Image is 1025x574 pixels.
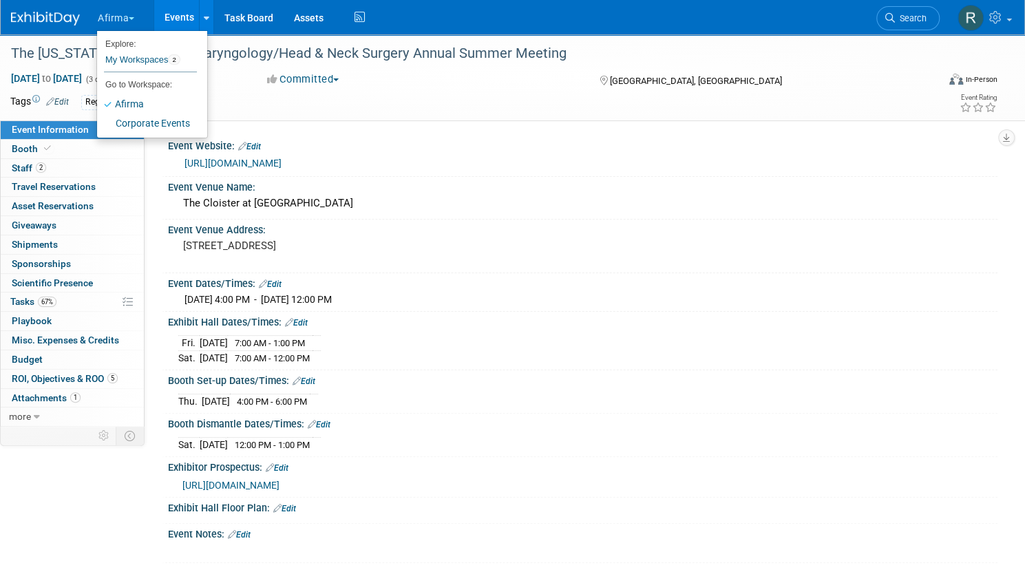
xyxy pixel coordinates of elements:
i: Booth reservation complete [44,145,51,152]
pre: [STREET_ADDRESS] [183,240,498,252]
a: Edit [293,376,315,386]
a: Giveaways [1,216,144,235]
span: Giveaways [12,220,56,231]
div: Exhibit Hall Floor Plan: [168,498,997,515]
span: 67% [38,297,56,307]
a: Misc. Expenses & Credits [1,331,144,350]
a: Scientific Presence [1,274,144,293]
span: [DATE] 4:00 PM - [DATE] 12:00 PM [184,294,332,305]
span: to [40,73,53,84]
span: (3 days) [85,75,114,84]
span: ROI, Objectives & ROO [12,373,118,384]
span: [DATE] [DATE] [10,72,83,85]
a: more [1,407,144,426]
div: In-Person [965,74,997,85]
td: Personalize Event Tab Strip [92,427,116,445]
span: 1 [70,392,81,403]
a: Edit [46,97,69,107]
a: Edit [259,279,282,289]
div: Event Venue Name: [168,177,997,194]
span: 2 [36,162,46,173]
span: Search [895,13,927,23]
span: Event Information [12,124,89,135]
span: Tasks [10,296,56,307]
a: Event Information [1,120,144,139]
div: Event Rating [960,94,997,101]
a: Budget [1,350,144,369]
span: 5 [107,373,118,383]
a: Edit [273,504,296,513]
div: Event Dates/Times: [168,273,997,291]
a: [URL][DOMAIN_NAME] [184,158,282,169]
span: 2 [168,54,180,65]
div: The [US_STATE] Society of Otolaryngology/Head & Neck Surgery Annual Summer Meeting [6,41,913,66]
a: Edit [238,142,261,151]
a: Asset Reservations [1,197,144,215]
td: Fri. [178,335,200,350]
span: Sponsorships [12,258,71,269]
div: The Cloister at [GEOGRAPHIC_DATA] [178,193,987,214]
span: Scientific Presence [12,277,93,288]
span: Playbook [12,315,52,326]
a: Edit [228,530,251,540]
span: more [9,411,31,422]
a: Playbook [1,312,144,330]
div: Exhibit Hall Dates/Times: [168,312,997,330]
td: Toggle Event Tabs [116,427,145,445]
a: Corporate Events [97,114,197,133]
div: Event Venue Address: [168,220,997,237]
td: Sat. [178,350,200,365]
a: [URL][DOMAIN_NAME] [182,480,279,491]
a: Travel Reservations [1,178,144,196]
img: ExhibitDay [11,12,80,25]
td: [DATE] [202,394,230,408]
li: Explore: [97,36,197,48]
td: [DATE] [200,350,228,365]
div: Event Notes: [168,524,997,542]
span: Travel Reservations [12,181,96,192]
span: 4:00 PM - 6:00 PM [237,396,307,407]
a: Sponsorships [1,255,144,273]
span: 7:00 AM - 1:00 PM [235,338,305,348]
td: [DATE] [200,437,228,451]
div: Regional [81,95,123,109]
a: Afirma [97,94,197,114]
a: Booth [1,140,144,158]
a: Staff2 [1,159,144,178]
span: Misc. Expenses & Credits [12,334,119,346]
a: Attachments1 [1,389,144,407]
div: Booth Dismantle Dates/Times: [168,414,997,432]
button: Committed [262,72,344,87]
div: Event Format [850,72,997,92]
span: Booth [12,143,54,154]
a: Shipments [1,235,144,254]
a: Edit [308,420,330,429]
span: 7:00 AM - 12:00 PM [235,353,310,363]
div: Exhibitor Prospectus: [168,457,997,475]
div: Booth Set-up Dates/Times: [168,370,997,388]
a: ROI, Objectives & ROO5 [1,370,144,388]
a: Edit [266,463,288,473]
span: 12:00 PM - 1:00 PM [235,440,310,450]
span: Shipments [12,239,58,250]
td: [DATE] [200,335,228,350]
span: Staff [12,162,46,173]
span: Asset Reservations [12,200,94,211]
a: Search [876,6,940,30]
img: Format-Inperson.png [949,74,963,85]
div: Event Website: [168,136,997,153]
td: Thu. [178,394,202,408]
span: Budget [12,354,43,365]
td: Tags [10,94,69,110]
span: [GEOGRAPHIC_DATA], [GEOGRAPHIC_DATA] [610,76,782,86]
td: Sat. [178,437,200,451]
a: Edit [285,318,308,328]
img: Ryan Gibson [958,5,984,31]
li: Go to Workspace: [97,76,197,94]
a: Tasks67% [1,293,144,311]
span: Attachments [12,392,81,403]
a: My Workspaces2 [104,48,197,72]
